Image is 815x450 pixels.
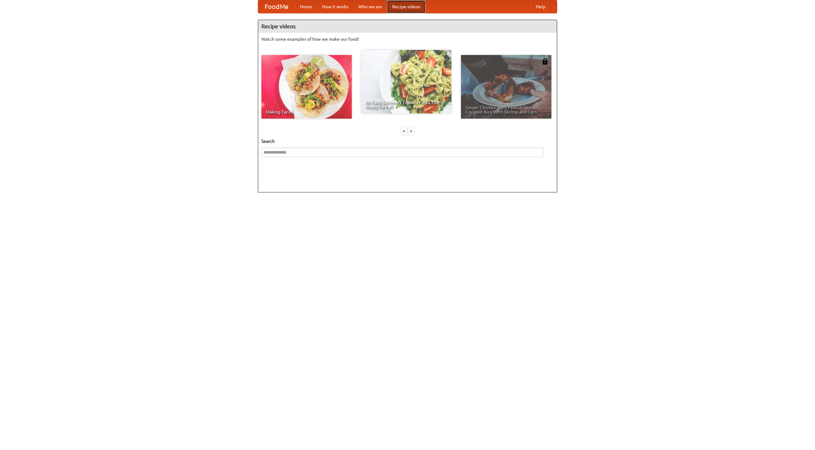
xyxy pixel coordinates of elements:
a: Recipe videos [387,0,425,13]
a: How it works [317,0,353,13]
p: Watch some examples of how we make our food! [261,36,554,42]
a: Help [531,0,550,13]
a: Home [295,0,317,13]
a: FoodMe [258,0,295,13]
div: » [408,127,414,135]
h5: Search [261,138,554,144]
img: 483408.png [542,58,548,65]
h4: Recipe videos [258,20,557,33]
span: Making Tacos [266,110,347,114]
span: An Easy, Summery Tomato Pasta That's Ready for Fall [365,100,447,109]
a: Making Tacos [261,55,352,119]
div: « [401,127,407,135]
a: An Easy, Summery Tomato Pasta That's Ready for Fall [361,50,451,114]
a: Who we are [353,0,387,13]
